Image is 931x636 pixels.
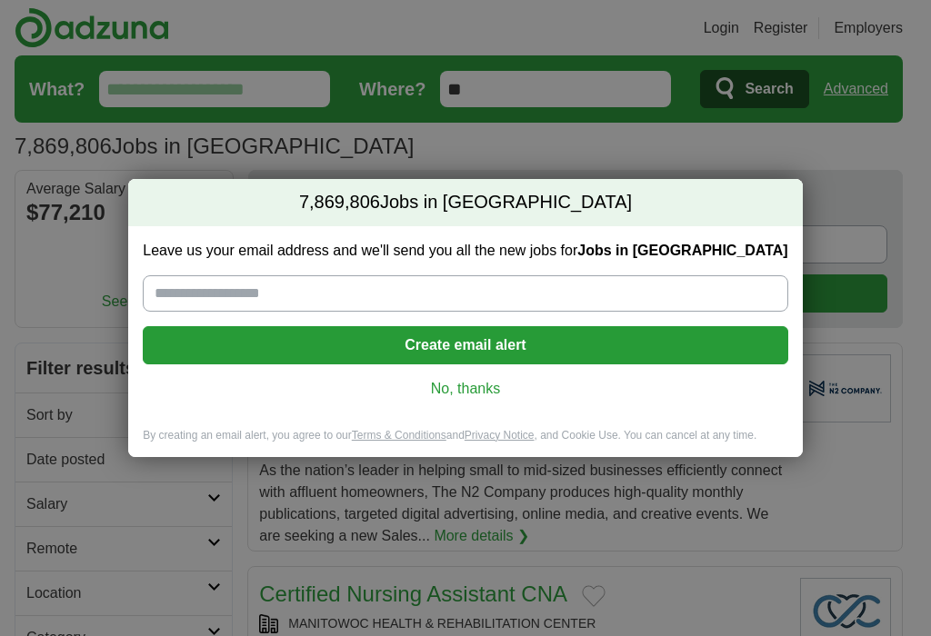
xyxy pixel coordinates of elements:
[128,428,802,458] div: By creating an email alert, you agree to our and , and Cookie Use. You can cancel at any time.
[352,429,446,442] a: Terms & Conditions
[128,179,802,226] h2: Jobs in [GEOGRAPHIC_DATA]
[143,326,787,364] button: Create email alert
[577,243,787,258] strong: Jobs in [GEOGRAPHIC_DATA]
[465,429,535,442] a: Privacy Notice
[157,379,773,399] a: No, thanks
[143,241,787,261] label: Leave us your email address and we'll send you all the new jobs for
[299,190,380,215] span: 7,869,806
